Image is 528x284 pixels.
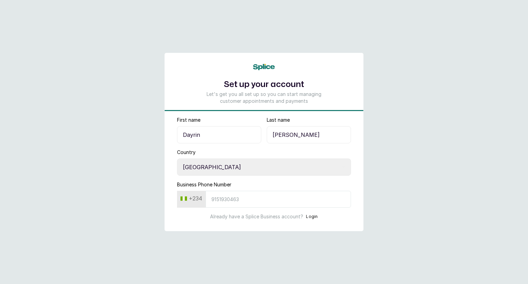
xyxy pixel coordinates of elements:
[267,117,290,123] label: Last name
[206,191,351,208] input: 9151930463
[306,213,318,220] button: Login
[203,78,325,91] h1: Set up your account
[177,181,231,188] label: Business Phone Number
[267,126,351,143] input: Enter last name here
[177,149,196,156] label: Country
[210,213,303,220] p: Already have a Splice Business account?
[177,126,261,143] input: Enter first name here
[177,117,200,123] label: First name
[178,193,205,204] button: +234
[203,91,325,105] p: Let's get you all set up so you can start managing customer appointments and payments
